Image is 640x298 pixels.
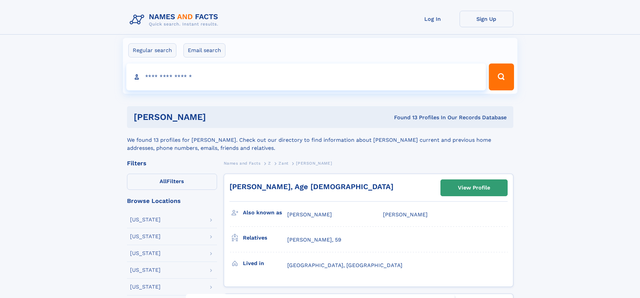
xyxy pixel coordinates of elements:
[130,234,161,239] div: [US_STATE]
[287,262,402,268] span: [GEOGRAPHIC_DATA], [GEOGRAPHIC_DATA]
[460,11,513,27] a: Sign Up
[229,182,393,191] a: [PERSON_NAME], Age [DEMOGRAPHIC_DATA]
[489,63,514,90] button: Search Button
[268,161,271,166] span: Z
[243,232,287,244] h3: Relatives
[441,180,507,196] a: View Profile
[130,284,161,290] div: [US_STATE]
[127,198,217,204] div: Browse Locations
[287,211,332,218] span: [PERSON_NAME]
[300,114,507,121] div: Found 13 Profiles In Our Records Database
[127,128,513,152] div: We found 13 profiles for [PERSON_NAME]. Check out our directory to find information about [PERSON...
[243,258,287,269] h3: Lived in
[458,180,490,196] div: View Profile
[243,207,287,218] h3: Also known as
[183,43,225,57] label: Email search
[406,11,460,27] a: Log In
[128,43,176,57] label: Regular search
[279,159,288,167] a: Zant
[296,161,332,166] span: [PERSON_NAME]
[279,161,288,166] span: Zant
[224,159,261,167] a: Names and Facts
[126,63,486,90] input: search input
[127,11,224,29] img: Logo Names and Facts
[130,267,161,273] div: [US_STATE]
[134,113,300,121] h1: [PERSON_NAME]
[127,160,217,166] div: Filters
[268,159,271,167] a: Z
[130,251,161,256] div: [US_STATE]
[160,178,167,184] span: All
[287,236,341,244] a: [PERSON_NAME], 59
[383,211,428,218] span: [PERSON_NAME]
[130,217,161,222] div: [US_STATE]
[127,174,217,190] label: Filters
